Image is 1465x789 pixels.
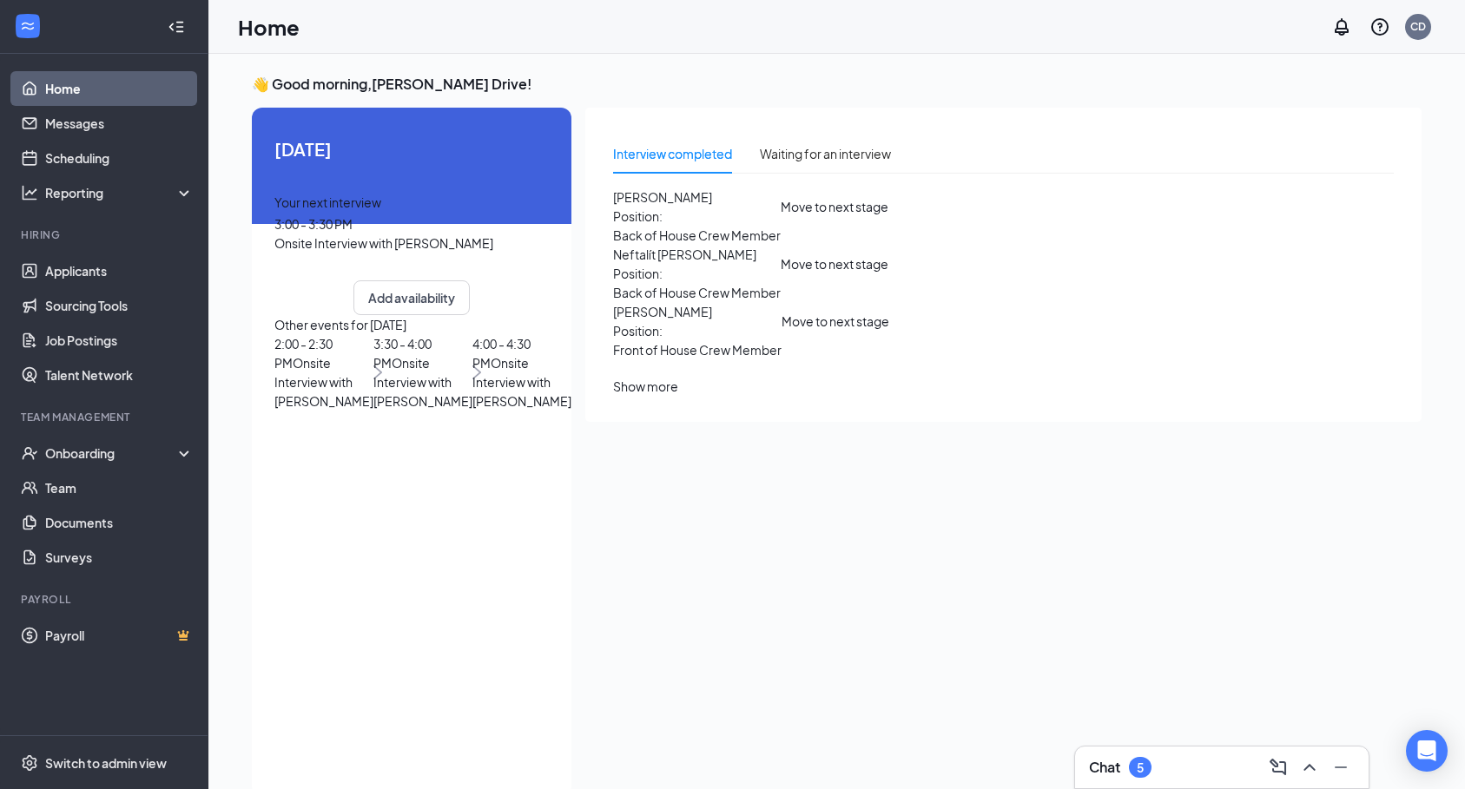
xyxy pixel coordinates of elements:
[782,302,889,339] button: Move to next stage
[274,194,381,210] span: Your next interview
[45,618,194,653] a: PayrollCrown
[45,470,194,505] a: Team
[1369,16,1390,37] svg: QuestionInfo
[21,227,190,242] div: Hiring
[613,187,781,207] span: [PERSON_NAME]
[472,355,571,409] span: Onsite Interview with [PERSON_NAME]
[613,340,782,359] p: Front of House Crew Member
[45,540,194,575] a: Surveys
[613,207,781,226] p: Position:
[1406,730,1448,772] div: Open Intercom Messenger
[613,144,732,163] div: Interview completed
[168,18,185,36] svg: Collapse
[252,75,1422,94] h3: 👋 Good morning, [PERSON_NAME] Drive !
[1299,757,1320,778] svg: ChevronUp
[274,336,333,371] span: 2:00 - 2:30 PM
[373,355,472,409] span: Onsite Interview with [PERSON_NAME]
[238,12,300,42] h1: Home
[613,321,782,340] p: Position:
[781,245,888,282] button: Move to next stage
[1410,19,1426,34] div: CD
[1089,758,1120,777] h3: Chat
[45,253,194,288] a: Applicants
[1327,753,1355,781] button: Minimize
[274,355,373,409] span: Onsite Interview with [PERSON_NAME]
[353,280,470,315] button: Add availability
[45,141,194,175] a: Scheduling
[45,288,194,323] a: Sourcing Tools
[613,264,781,283] p: Position:
[781,187,888,225] button: Move to next stage
[613,302,782,321] span: [PERSON_NAME]
[613,226,781,245] p: Back of House Crew Member
[472,336,531,371] span: 4:00 - 4:30 PM
[45,323,194,358] a: Job Postings
[21,754,38,772] svg: Settings
[45,444,179,462] div: Onboarding
[274,216,353,232] span: 3:00 - 3:30 PM
[45,106,194,141] a: Messages
[1264,753,1292,781] button: ComposeMessage
[274,235,493,251] span: Onsite Interview with [PERSON_NAME]
[613,283,781,302] p: Back of House Crew Member
[45,505,194,540] a: Documents
[21,184,38,201] svg: Analysis
[274,315,549,334] span: Other events for [DATE]
[1268,757,1289,778] svg: ComposeMessage
[613,245,781,264] span: Neftalít [PERSON_NAME]
[45,184,195,201] div: Reporting
[1331,16,1352,37] svg: Notifications
[613,377,678,396] div: Show more
[274,135,549,162] span: [DATE]
[19,17,36,35] svg: WorkstreamLogo
[1137,760,1144,775] div: 5
[1330,757,1351,778] svg: Minimize
[45,754,167,772] div: Switch to admin view
[21,592,190,607] div: Payroll
[373,336,432,371] span: 3:30 - 4:00 PM
[45,71,194,106] a: Home
[45,358,194,392] a: Talent Network
[21,410,190,424] div: Team Management
[1296,753,1323,781] button: ChevronUp
[21,444,38,462] svg: UserCheck
[760,144,891,163] div: Waiting for an interview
